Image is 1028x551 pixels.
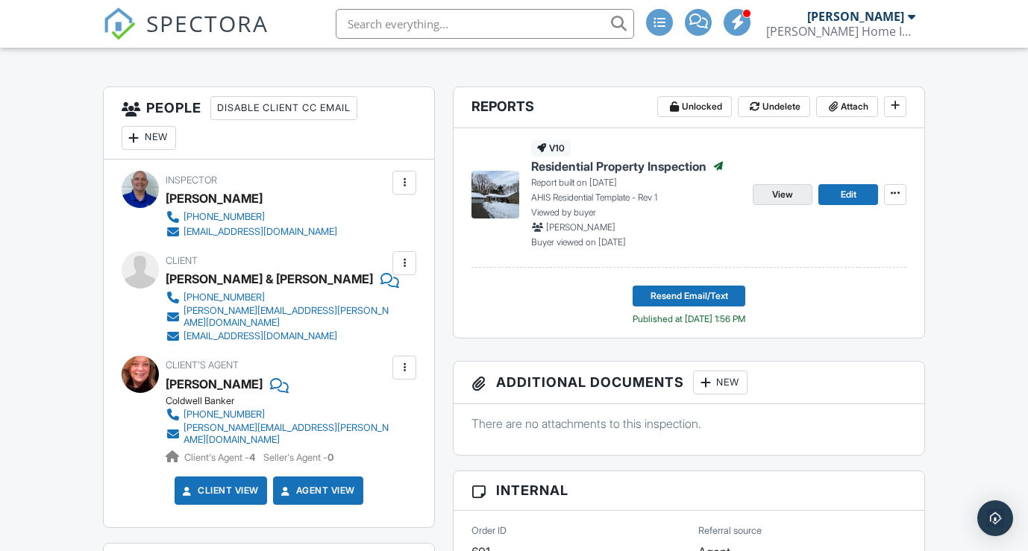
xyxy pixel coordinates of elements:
div: Coldwell Banker [166,395,401,407]
strong: 4 [249,452,255,463]
label: Referral source [698,524,762,538]
div: [PHONE_NUMBER] [184,211,265,223]
a: [PERSON_NAME][EMAIL_ADDRESS][PERSON_NAME][DOMAIN_NAME] [166,305,389,329]
div: [PERSON_NAME] [807,9,904,24]
h3: Additional Documents [454,362,924,404]
div: [EMAIL_ADDRESS][DOMAIN_NAME] [184,330,337,342]
span: Client's Agent - [184,452,257,463]
div: New [693,371,748,394]
a: Client View [180,483,259,498]
div: [PERSON_NAME] & [PERSON_NAME] [166,268,373,290]
div: New [122,126,176,150]
div: [PHONE_NUMBER] [184,409,265,421]
div: [PERSON_NAME][EMAIL_ADDRESS][PERSON_NAME][DOMAIN_NAME] [184,305,389,329]
span: Client's Agent [166,359,239,371]
h3: Internal [454,471,924,510]
span: Inspector [166,174,217,186]
span: SPECTORA [146,7,269,39]
div: Open Intercom Messenger [977,500,1013,536]
a: SPECTORA [103,20,269,51]
a: [PERSON_NAME][EMAIL_ADDRESS][PERSON_NAME][DOMAIN_NAME] [166,422,389,446]
label: Order ID [471,524,507,538]
span: Client [166,255,198,266]
a: [PHONE_NUMBER] [166,210,337,224]
a: [PHONE_NUMBER] [166,407,389,422]
div: [PHONE_NUMBER] [184,292,265,303]
a: [EMAIL_ADDRESS][DOMAIN_NAME] [166,329,389,344]
a: [EMAIL_ADDRESS][DOMAIN_NAME] [166,224,337,239]
input: Search everything... [336,9,634,39]
a: [PERSON_NAME] [166,373,263,395]
img: The Best Home Inspection Software - Spectora [103,7,136,40]
p: There are no attachments to this inspection. [471,415,906,432]
div: [PERSON_NAME] [166,187,263,210]
strong: 0 [327,452,333,463]
a: [PHONE_NUMBER] [166,290,389,305]
div: [PERSON_NAME][EMAIL_ADDRESS][PERSON_NAME][DOMAIN_NAME] [184,422,389,446]
div: Disable Client CC Email [210,96,357,120]
div: [EMAIL_ADDRESS][DOMAIN_NAME] [184,226,337,238]
h3: People [104,87,434,160]
span: Seller's Agent - [263,452,333,463]
a: Agent View [278,483,355,498]
div: Angell Home Inspection Services, LLC [766,24,915,39]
